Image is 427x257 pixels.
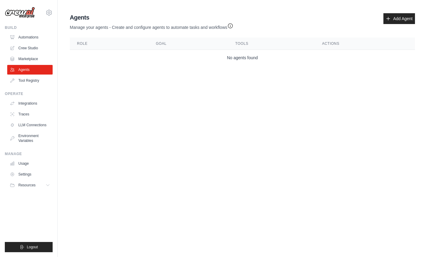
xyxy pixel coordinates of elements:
a: Tool Registry [7,76,53,85]
a: Settings [7,170,53,179]
span: Logout [27,245,38,249]
a: Crew Studio [7,43,53,53]
a: Usage [7,159,53,168]
span: Resources [18,183,35,188]
img: Logo [5,7,35,18]
h2: Agents [70,13,233,22]
a: Environment Variables [7,131,53,145]
div: Manage [5,151,53,156]
th: Role [70,38,149,50]
th: Actions [315,38,415,50]
button: Logout [5,242,53,252]
a: LLM Connections [7,120,53,130]
th: Tools [228,38,315,50]
a: Traces [7,109,53,119]
th: Goal [149,38,228,50]
td: No agents found [70,50,415,66]
button: Resources [7,180,53,190]
p: Manage your agents - Create and configure agents to automate tasks and workflows [70,22,233,30]
a: Marketplace [7,54,53,64]
div: Operate [5,91,53,96]
a: Add Agent [383,13,415,24]
a: Agents [7,65,53,75]
a: Integrations [7,99,53,108]
div: Build [5,25,53,30]
a: Automations [7,32,53,42]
